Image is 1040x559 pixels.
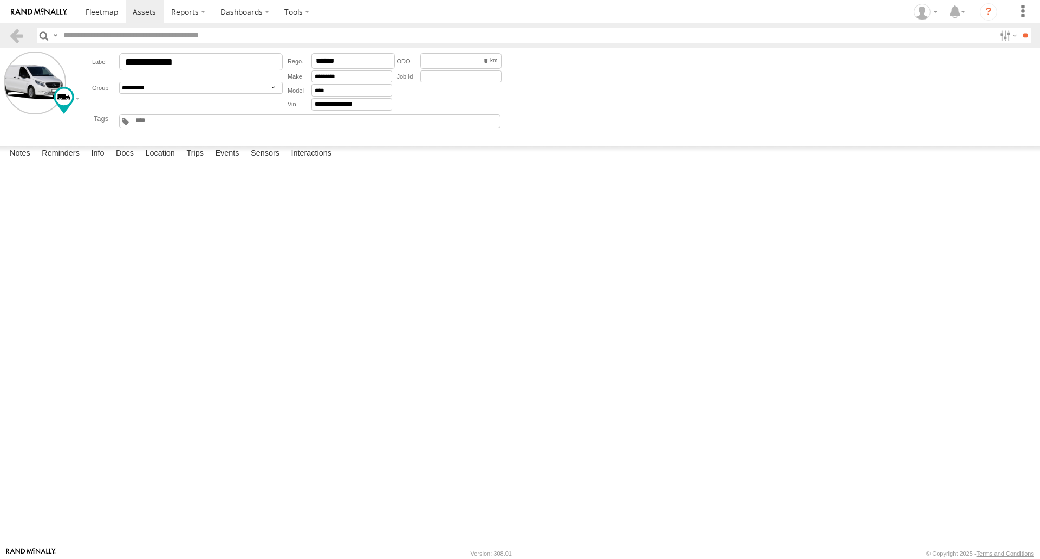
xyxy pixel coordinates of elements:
[471,550,512,557] div: Version: 308.01
[140,146,180,162] label: Location
[54,87,74,114] div: Change Map Icon
[4,146,36,162] label: Notes
[9,28,24,43] a: Back to previous Page
[51,28,60,43] label: Search Query
[210,146,244,162] label: Events
[181,146,209,162] label: Trips
[86,146,109,162] label: Info
[996,28,1019,43] label: Search Filter Options
[245,146,285,162] label: Sensors
[36,146,85,162] label: Reminders
[11,8,67,16] img: rand-logo.svg
[910,4,941,20] div: Joanne Swift
[6,548,56,559] a: Visit our Website
[980,3,997,21] i: ?
[110,146,139,162] label: Docs
[926,550,1034,557] div: © Copyright 2025 -
[285,146,337,162] label: Interactions
[977,550,1034,557] a: Terms and Conditions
